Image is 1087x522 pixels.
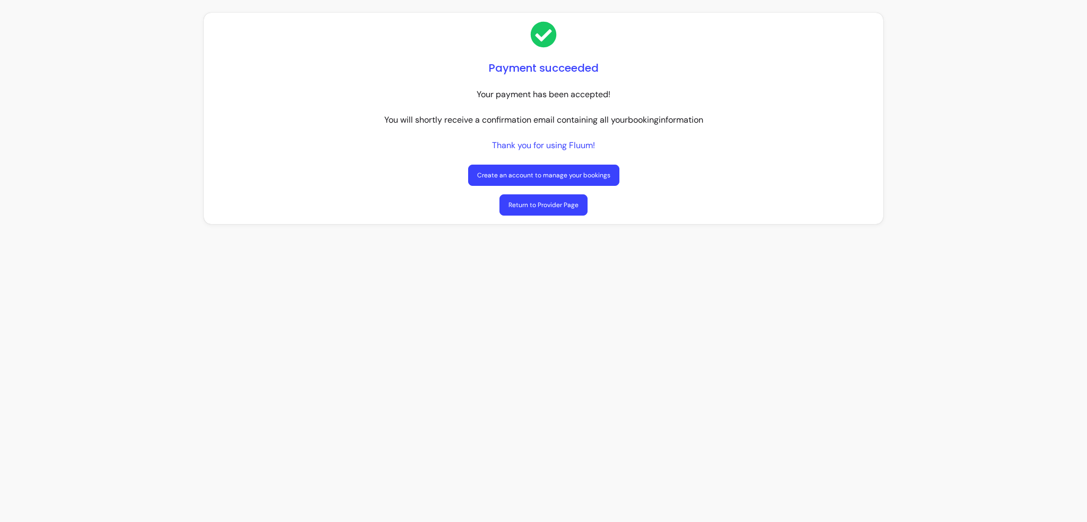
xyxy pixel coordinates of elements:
h1: Payment succeeded [489,61,599,75]
p: Thank you for using Fluum! [492,139,595,152]
a: Return to Provider Page [499,194,588,216]
a: Create an account to manage your bookings [468,165,619,186]
p: You will shortly receive a confirmation email containing all your booking information [384,114,703,126]
p: Your payment has been accepted! [477,88,610,101]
